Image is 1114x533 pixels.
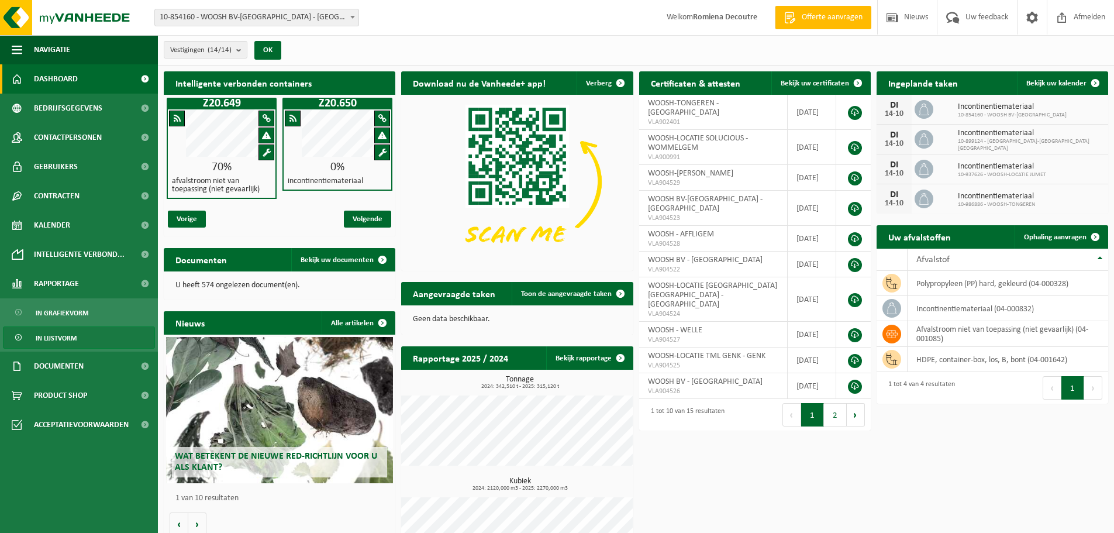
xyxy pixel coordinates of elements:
span: Gebruikers [34,152,78,181]
a: In grafiekvorm [3,301,155,324]
span: VLA904528 [648,239,778,249]
button: 2 [824,403,847,427]
span: In lijstvorm [36,327,77,349]
a: Toon de aangevraagde taken [512,282,632,305]
p: 1 van 10 resultaten [175,494,389,503]
button: Verberg [577,71,632,95]
span: In grafiekvorm [36,302,88,324]
a: Offerte aanvragen [775,6,871,29]
span: 10-937626 - WOOSH-LOCATIE JUMET [958,171,1046,178]
span: Kalender [34,211,70,240]
td: afvalstroom niet van toepassing (niet gevaarlijk) (04-001085) [908,321,1108,347]
span: Contactpersonen [34,123,102,152]
span: Documenten [34,352,84,381]
td: [DATE] [788,191,836,226]
td: [DATE] [788,373,836,399]
td: incontinentiemateriaal (04-000832) [908,296,1108,321]
span: VLA904529 [648,178,778,188]
span: WOOSH - WELLE [648,326,702,335]
span: Intelligente verbond... [34,240,125,269]
div: DI [882,130,906,140]
span: Bekijk uw kalender [1026,80,1087,87]
div: DI [882,101,906,110]
td: [DATE] [788,322,836,348]
p: U heeft 574 ongelezen document(en). [175,281,384,290]
div: DI [882,190,906,200]
span: Toon de aangevraagde taken [521,290,612,298]
span: VLA902401 [648,118,778,127]
button: Previous [1043,376,1061,400]
span: Incontinentiemateriaal [958,162,1046,171]
a: Bekijk uw certificaten [771,71,870,95]
span: VLA904522 [648,265,778,274]
td: HDPE, container-box, los, B, bont (04-001642) [908,347,1108,372]
div: 14-10 [882,170,906,178]
span: Verberg [586,80,612,87]
div: 14-10 [882,110,906,118]
td: [DATE] [788,226,836,252]
span: Bedrijfsgegevens [34,94,102,123]
span: VLA904526 [648,387,778,396]
span: WOOSH-LOCATIE TML GENK - GENK [648,352,765,360]
span: Bekijk uw certificaten [781,80,849,87]
h1: Z20.649 [170,98,274,109]
button: OK [254,41,281,60]
h2: Intelligente verbonden containers [164,71,395,94]
h2: Nieuws [164,311,216,334]
div: 70% [168,161,275,173]
span: Product Shop [34,381,87,410]
span: 10-899124 - [GEOGRAPHIC_DATA]-[GEOGRAPHIC_DATA] [GEOGRAPHIC_DATA] [958,138,1102,152]
span: Navigatie [34,35,70,64]
button: Next [847,403,865,427]
h2: Documenten [164,248,239,271]
img: Download de VHEPlus App [401,95,633,269]
h2: Uw afvalstoffen [877,225,963,248]
span: WOOSH BV - [GEOGRAPHIC_DATA] [648,256,763,264]
span: WOOSH BV-[GEOGRAPHIC_DATA] - [GEOGRAPHIC_DATA] [648,195,763,213]
h3: Kubiek [407,477,633,491]
span: 2024: 2120,000 m3 - 2025: 2270,000 m3 [407,486,633,491]
h3: Tonnage [407,376,633,390]
span: Volgende [344,211,391,228]
td: [DATE] [788,130,836,165]
div: DI [882,160,906,170]
h4: incontinentiemateriaal [288,177,363,185]
p: Geen data beschikbaar. [413,315,621,324]
td: [DATE] [788,95,836,130]
div: 1 tot 10 van 15 resultaten [645,402,725,428]
span: WOOSH BV - [GEOGRAPHIC_DATA] [648,377,763,386]
td: [DATE] [788,165,836,191]
h1: Z20.650 [285,98,389,109]
a: Bekijk uw documenten [291,248,394,271]
h2: Rapportage 2025 / 2024 [401,346,520,369]
span: 10-854160 - WOOSH BV-[GEOGRAPHIC_DATA] [958,112,1067,119]
h2: Download nu de Vanheede+ app! [401,71,557,94]
span: VLA904525 [648,361,778,370]
span: Bekijk uw documenten [301,256,374,264]
span: WOOSH-LOCATIE SOLUCIOUS - WOMMELGEM [648,134,748,152]
td: [DATE] [788,252,836,277]
a: In lijstvorm [3,326,155,349]
span: Offerte aanvragen [799,12,865,23]
span: WOOSH - AFFLIGEM [648,230,714,239]
span: VLA904524 [648,310,778,319]
span: VLA904527 [648,335,778,345]
span: Incontinentiemateriaal [958,192,1035,201]
span: Incontinentiemateriaal [958,129,1102,138]
h4: afvalstroom niet van toepassing (niet gevaarlijk) [172,177,271,194]
span: Acceptatievoorwaarden [34,410,129,439]
h2: Aangevraagde taken [401,282,507,305]
span: Ophaling aanvragen [1024,233,1087,241]
span: 10-986886 - WOOSH-TONGEREN [958,201,1035,208]
a: Bekijk uw kalender [1017,71,1107,95]
span: Afvalstof [916,255,950,264]
span: Incontinentiemateriaal [958,102,1067,112]
strong: Romiena Decoutre [693,13,757,22]
count: (14/14) [208,46,232,54]
button: Previous [782,403,801,427]
div: 1 tot 4 van 4 resultaten [882,375,955,401]
span: WOOSH-LOCATIE [GEOGRAPHIC_DATA] [GEOGRAPHIC_DATA] - [GEOGRAPHIC_DATA] [648,281,777,309]
div: 0% [284,161,391,173]
span: 10-854160 - WOOSH BV-GENT - GENT [155,9,358,26]
span: WOOSH-TONGEREN - [GEOGRAPHIC_DATA] [648,99,719,117]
